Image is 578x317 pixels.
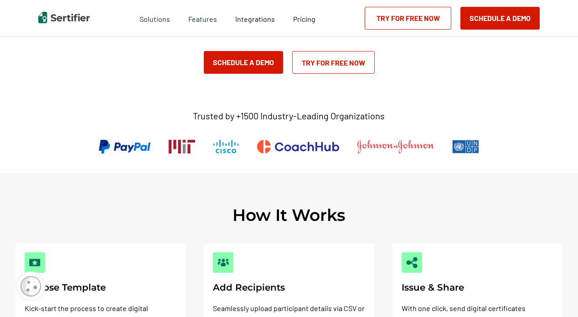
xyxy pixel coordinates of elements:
[293,15,315,23] span: Pricing
[213,140,239,153] img: Cisco
[292,51,375,74] a: Try for Free Now
[235,15,275,23] span: Integrations
[460,7,540,30] button: Schedule a Demo
[257,140,339,153] img: CoachHub
[232,205,346,225] h2: How It Works
[217,257,229,268] img: Add Recipients Image
[38,12,90,23] img: Sertifier | Digital Credentialing Platform
[235,12,275,24] a: Integrations
[99,140,150,153] img: PayPal
[293,12,315,24] a: Pricing
[204,51,283,74] button: Schedule a Demo
[402,282,553,293] h3: Issue & Share
[188,12,217,24] span: Features
[29,257,41,268] img: Choose Template Image
[25,282,176,293] h3: Choose Template
[169,140,195,153] img: Massachusetts Institute of Technology
[365,7,451,30] a: Try for Free Now
[406,257,418,268] img: Issue & Share Image
[139,12,170,24] span: Solutions
[452,140,479,153] img: UNDP
[213,282,365,293] h3: Add Recipients
[357,140,434,153] img: Johnson & Johnson
[193,110,385,122] p: Trusted by +1500 Industry-Leading Organizations
[21,276,41,297] img: Cookie Popup Icon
